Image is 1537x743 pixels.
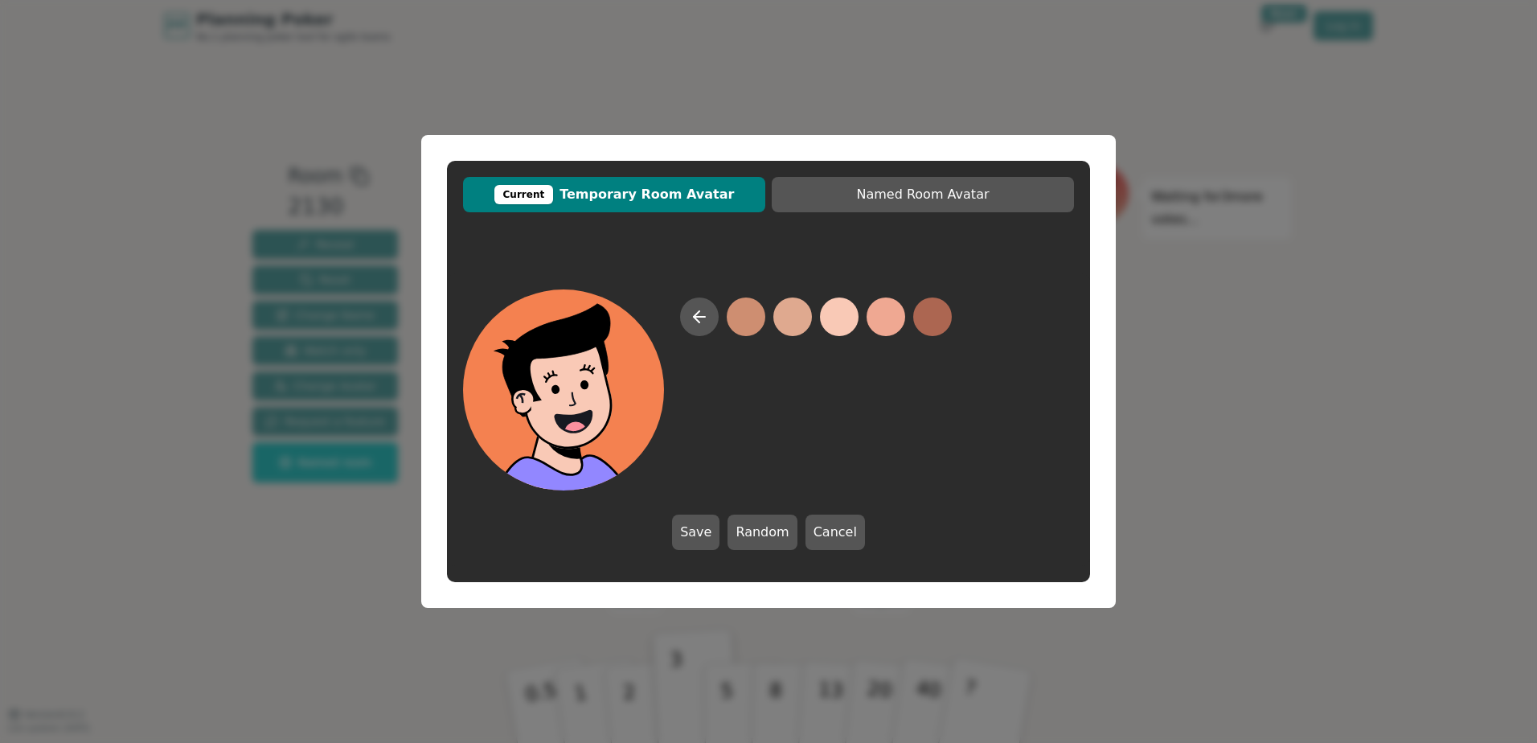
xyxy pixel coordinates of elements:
button: CurrentTemporary Room Avatar [463,177,765,212]
div: Current [494,185,554,204]
span: Temporary Room Avatar [471,185,757,204]
button: Cancel [805,515,865,550]
button: Save [672,515,719,550]
button: Named Room Avatar [772,177,1074,212]
button: Random [728,515,797,550]
span: Named Room Avatar [780,185,1066,204]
